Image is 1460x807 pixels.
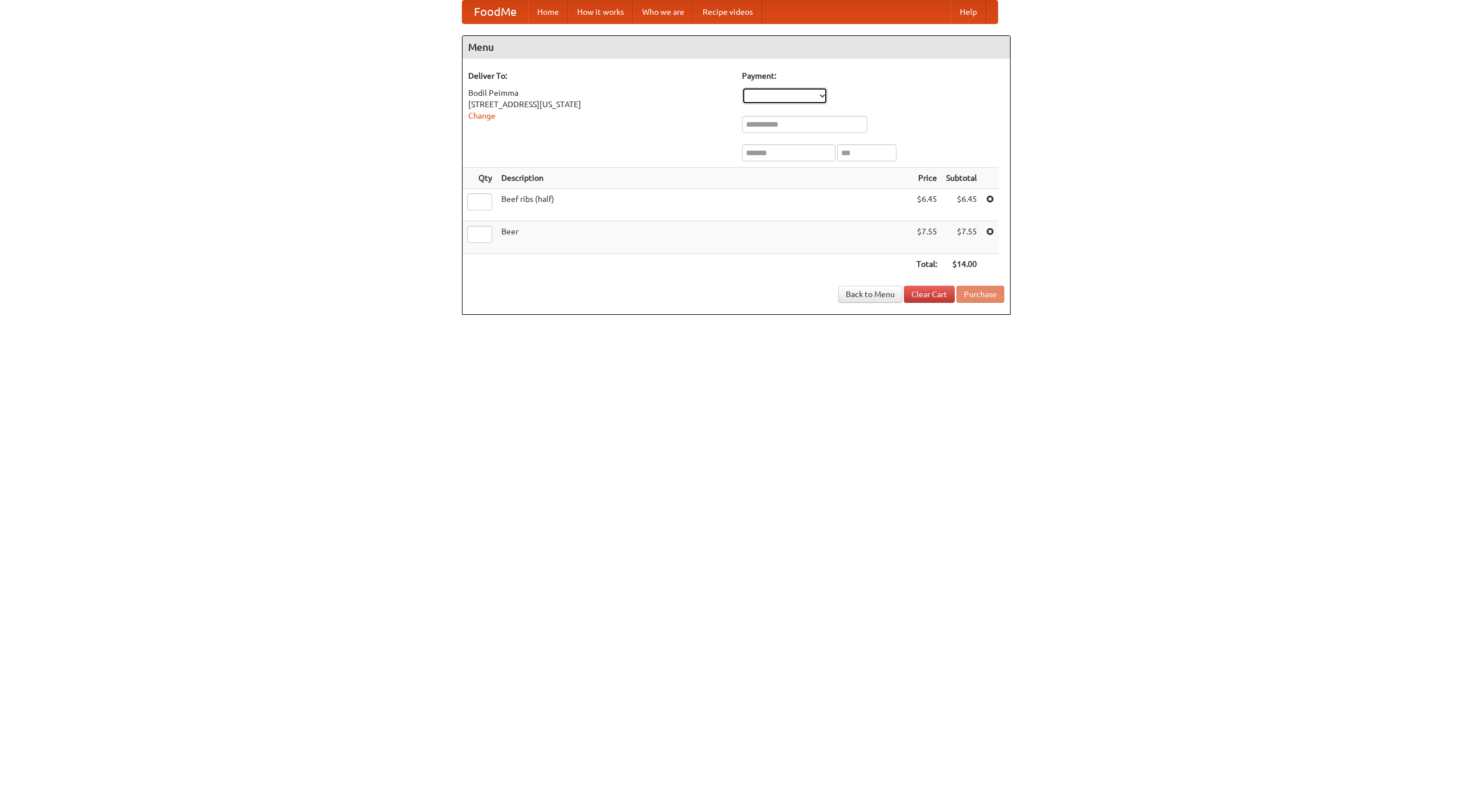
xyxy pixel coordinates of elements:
[838,286,902,303] a: Back to Menu
[497,168,912,189] th: Description
[904,286,955,303] a: Clear Cart
[942,189,982,221] td: $6.45
[633,1,693,23] a: Who we are
[942,221,982,254] td: $7.55
[912,221,942,254] td: $7.55
[742,70,1004,82] h5: Payment:
[912,168,942,189] th: Price
[912,189,942,221] td: $6.45
[568,1,633,23] a: How it works
[497,221,912,254] td: Beer
[468,99,731,110] div: [STREET_ADDRESS][US_STATE]
[528,1,568,23] a: Home
[468,111,496,120] a: Change
[463,1,528,23] a: FoodMe
[912,254,942,275] th: Total:
[951,1,986,23] a: Help
[942,254,982,275] th: $14.00
[463,168,497,189] th: Qty
[468,87,731,99] div: Bodil Peimma
[463,36,1010,59] h4: Menu
[497,189,912,221] td: Beef ribs (half)
[468,70,731,82] h5: Deliver To:
[693,1,762,23] a: Recipe videos
[942,168,982,189] th: Subtotal
[956,286,1004,303] button: Purchase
